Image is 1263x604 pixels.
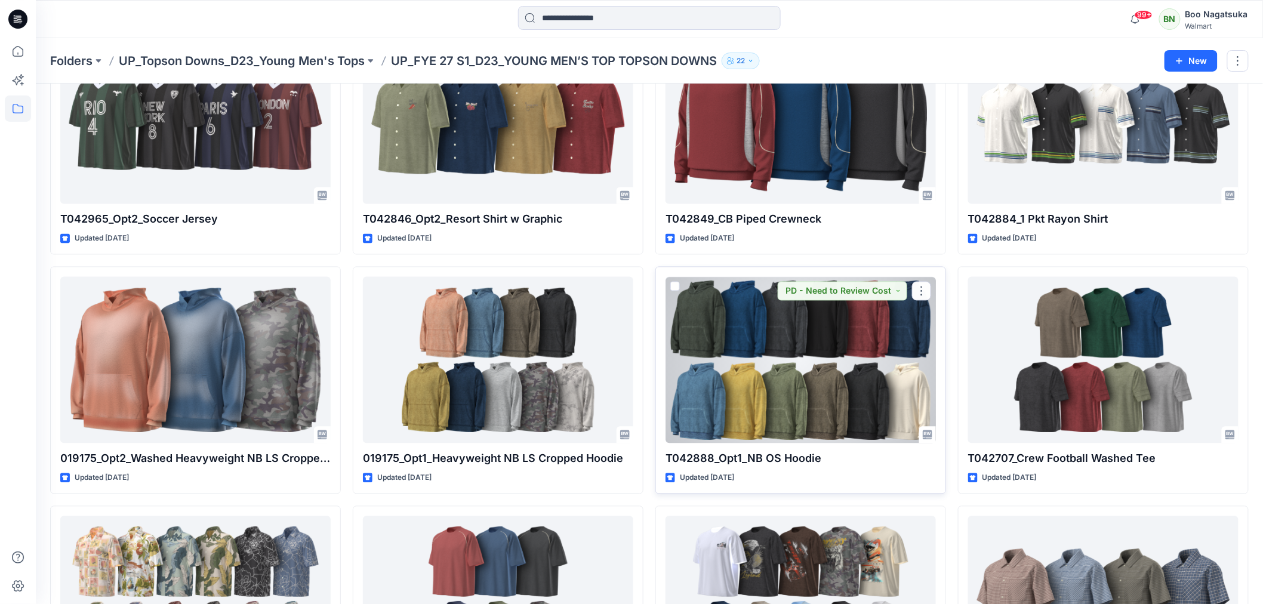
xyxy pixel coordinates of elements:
[60,38,331,204] a: T042965_Opt2_Soccer Jersey
[722,53,760,69] button: 22
[363,451,633,467] p: 019175_Opt1_Heavyweight NB LS Cropped Hoodie
[982,472,1037,485] p: Updated [DATE]
[1165,50,1218,72] button: New
[680,472,734,485] p: Updated [DATE]
[680,233,734,245] p: Updated [DATE]
[968,451,1239,467] p: T042707_Crew Football Washed Tee
[75,472,129,485] p: Updated [DATE]
[60,277,331,443] a: 019175_Opt2_Washed Heavyweight NB LS Cropped Hoodie
[968,277,1239,443] a: T042707_Crew Football Washed Tee
[377,472,432,485] p: Updated [DATE]
[737,54,745,67] p: 22
[119,53,365,69] a: UP_Topson Downs_D23_Young Men's Tops
[75,233,129,245] p: Updated [DATE]
[1135,10,1153,20] span: 99+
[391,53,717,69] p: UP_FYE 27 S1_D23_YOUNG MEN’S TOP TOPSON DOWNS
[982,233,1037,245] p: Updated [DATE]
[968,211,1239,228] p: T042884_1 Pkt Rayon Shirt
[363,211,633,228] p: T042846_Opt2_Resort Shirt w Graphic
[60,451,331,467] p: 019175_Opt2_Washed Heavyweight NB LS Cropped Hoodie
[666,277,936,443] a: T042888_Opt1_NB OS Hoodie
[666,38,936,204] a: T042849_CB Piped Crewneck
[50,53,93,69] a: Folders
[968,38,1239,204] a: T042884_1 Pkt Rayon Shirt
[363,38,633,204] a: T042846_Opt2_Resort Shirt w Graphic
[363,277,633,443] a: 019175_Opt1_Heavyweight NB LS Cropped Hoodie
[1185,7,1248,21] div: Boo Nagatsuka
[666,451,936,467] p: T042888_Opt1_NB OS Hoodie
[666,211,936,228] p: T042849_CB Piped Crewneck
[1185,21,1248,30] div: Walmart
[60,211,331,228] p: T042965_Opt2_Soccer Jersey
[377,233,432,245] p: Updated [DATE]
[1159,8,1181,30] div: BN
